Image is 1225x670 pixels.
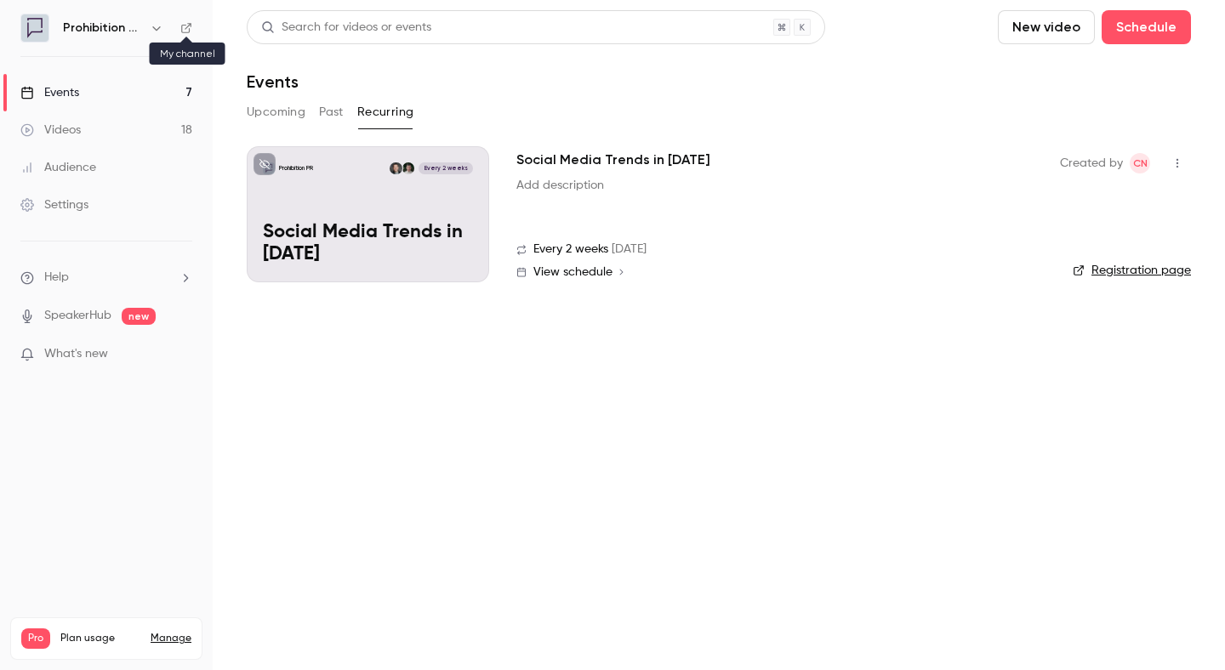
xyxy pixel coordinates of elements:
[533,266,612,278] span: View schedule
[1130,153,1150,173] span: Chris Norton
[516,177,604,194] a: Add description
[151,632,191,645] a: Manage
[516,150,710,170] a: Social Media Trends in [DATE]
[21,14,48,42] img: Prohibition PR
[1073,262,1191,279] a: Registration page
[319,99,344,126] button: Past
[279,164,313,173] p: Prohibition PR
[402,162,414,174] img: Will Ockenden
[20,269,192,287] li: help-dropdown-opener
[44,345,108,363] span: What's new
[44,269,69,287] span: Help
[516,265,1033,279] a: View schedule
[247,146,489,282] a: Social Media Trends in 2026Prohibition PRWill OckendenChris NortonEvery 2 weeksSocial Media Trend...
[390,162,402,174] img: Chris Norton
[263,222,473,266] p: Social Media Trends in [DATE]
[998,10,1095,44] button: New video
[20,122,81,139] div: Videos
[357,99,414,126] button: Recurring
[20,84,79,101] div: Events
[63,20,143,37] h6: Prohibition PR
[44,307,111,325] a: SpeakerHub
[172,347,192,362] iframe: Noticeable Trigger
[247,71,299,92] h1: Events
[1133,153,1148,173] span: CN
[247,99,305,126] button: Upcoming
[612,241,647,258] span: [DATE]
[20,159,96,176] div: Audience
[20,196,88,213] div: Settings
[21,628,50,649] span: Pro
[1060,153,1123,173] span: Created by
[122,308,156,325] span: new
[261,19,431,37] div: Search for videos or events
[533,241,608,258] span: Every 2 weeks
[419,162,472,174] span: Every 2 weeks
[1102,10,1191,44] button: Schedule
[60,632,140,645] span: Plan usage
